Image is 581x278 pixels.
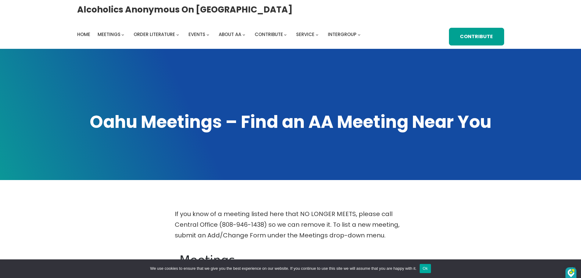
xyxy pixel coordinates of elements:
[328,30,357,39] a: Intergroup
[180,253,402,268] h1: Meetings
[296,31,314,38] span: Service
[77,110,504,134] h1: Oahu Meetings – Find an AA Meeting Near You
[420,264,431,273] button: Ok
[98,31,120,38] span: Meetings
[570,265,576,272] span: No
[206,33,209,36] button: Events submenu
[219,31,241,38] span: About AA
[358,33,360,36] button: Intergroup submenu
[255,30,283,39] a: Contribute
[255,31,283,38] span: Contribute
[134,31,175,38] span: Order Literature
[242,33,245,36] button: About AA submenu
[188,31,205,38] span: Events
[77,2,292,17] a: Alcoholics Anonymous on [GEOGRAPHIC_DATA]
[150,265,416,272] span: We use cookies to ensure that we give you the best experience on our website. If you continue to ...
[77,30,90,39] a: Home
[98,30,120,39] a: Meetings
[316,33,318,36] button: Service submenu
[77,31,90,38] span: Home
[176,33,179,36] button: Order Literature submenu
[77,30,363,39] nav: Intergroup
[328,31,357,38] span: Intergroup
[449,28,504,46] a: Contribute
[188,30,205,39] a: Events
[219,30,241,39] a: About AA
[568,269,575,277] img: DzVsEph+IJtmAAAAAElFTkSuQmCC
[121,33,124,36] button: Meetings submenu
[296,30,314,39] a: Service
[284,33,287,36] button: Contribute submenu
[175,209,407,241] p: If you know of a meeting listed here that NO LONGER MEETS, please call Central Office (808-946-14...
